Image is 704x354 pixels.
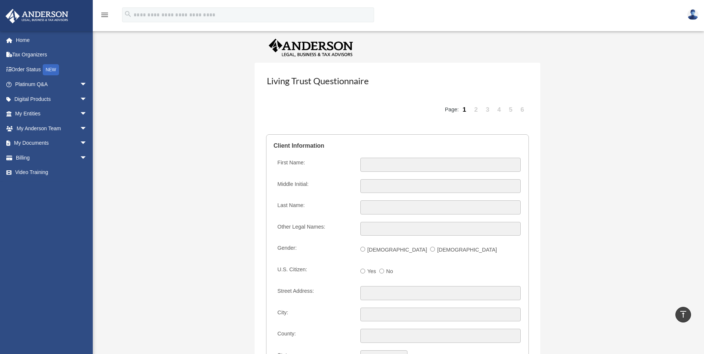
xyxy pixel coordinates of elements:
[274,286,354,300] label: Street Address:
[482,98,493,121] a: 3
[274,179,354,193] label: Middle Initial:
[675,307,691,322] a: vertical_align_top
[274,222,354,236] label: Other Legal Names:
[80,136,95,151] span: arrow_drop_down
[5,77,98,92] a: Platinum Q&Aarrow_drop_down
[506,98,516,121] a: 5
[5,92,98,106] a: Digital Productsarrow_drop_down
[3,9,71,23] img: Anderson Advisors Platinum Portal
[5,165,98,180] a: Video Training
[5,136,98,151] a: My Documentsarrow_drop_down
[80,150,95,165] span: arrow_drop_down
[679,310,688,319] i: vertical_align_top
[517,98,528,121] a: 6
[494,98,504,121] a: 4
[471,98,481,121] a: 2
[5,62,98,77] a: Order StatusNEW
[365,266,379,278] label: Yes
[274,243,354,257] label: Gender:
[274,329,354,343] label: County:
[5,121,98,136] a: My Anderson Teamarrow_drop_down
[100,13,109,19] a: menu
[445,107,459,113] span: Page:
[274,200,354,214] label: Last Name:
[80,121,95,136] span: arrow_drop_down
[435,244,500,256] label: [DEMOGRAPHIC_DATA]
[278,160,305,165] span: First Name:
[80,92,95,107] span: arrow_drop_down
[80,77,95,92] span: arrow_drop_down
[687,9,698,20] img: User Pic
[365,244,430,256] label: [DEMOGRAPHIC_DATA]
[100,10,109,19] i: menu
[384,266,396,278] label: No
[5,33,98,47] a: Home
[266,74,529,92] h3: Living Trust Questionnaire
[5,106,98,121] a: My Entitiesarrow_drop_down
[5,150,98,165] a: Billingarrow_drop_down
[43,64,59,75] div: NEW
[124,10,132,18] i: search
[274,308,354,322] label: City:
[80,106,95,122] span: arrow_drop_down
[274,265,354,279] label: U.S. Citizen:
[5,47,98,62] a: Tax Organizers
[274,135,521,157] legend: Client Information
[459,98,470,121] a: 1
